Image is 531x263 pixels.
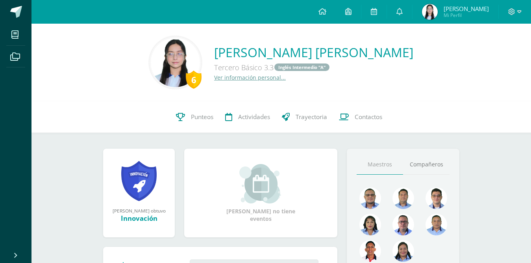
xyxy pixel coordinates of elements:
a: Ver información personal... [214,74,286,81]
span: Trayectoria [296,113,327,121]
a: Trayectoria [276,101,333,133]
div: [PERSON_NAME] no tiene eventos [222,164,300,222]
img: 99962f3fa423c9b8099341731b303440.png [359,187,381,209]
img: 6e6edff8e5b1d60e1b79b3df59dca1c4.png [426,187,447,209]
div: Tercero Básico 3.3 [214,61,413,74]
a: Compañeros [403,155,450,175]
span: [PERSON_NAME] [444,5,489,13]
img: 8224eeaff9232e1565f782e295fa2f8a.png [422,4,438,20]
img: 2efff582389d69505e60b50fc6d5bd41.png [426,214,447,235]
div: 6 [186,71,202,89]
img: 5b509723b3c7dfbc7bb9af0c48113439.png [151,38,200,87]
img: 89a3ce4a01dc90e46980c51de3177516.png [359,240,381,262]
a: [PERSON_NAME] [PERSON_NAME] [214,44,413,61]
a: Contactos [333,101,388,133]
div: [PERSON_NAME] obtuvo [111,207,167,214]
a: Actividades [219,101,276,133]
img: event_small.png [239,164,282,203]
a: Maestros [357,155,403,175]
span: Contactos [355,113,382,121]
img: 4a7f7f1a360f3d8e2a3425f4c4febaf9.png [392,240,414,262]
img: 2ac039123ac5bd71a02663c3aa063ac8.png [392,187,414,209]
span: Punteos [191,113,213,121]
img: 30ea9b988cec0d4945cca02c4e803e5a.png [392,214,414,235]
img: 371adb901e00c108b455316ee4864f9b.png [359,214,381,235]
a: Inglés Intermedio "A" [274,63,329,71]
div: Innovación [111,214,167,223]
a: Punteos [170,101,219,133]
span: Actividades [238,113,270,121]
span: Mi Perfil [444,12,489,19]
